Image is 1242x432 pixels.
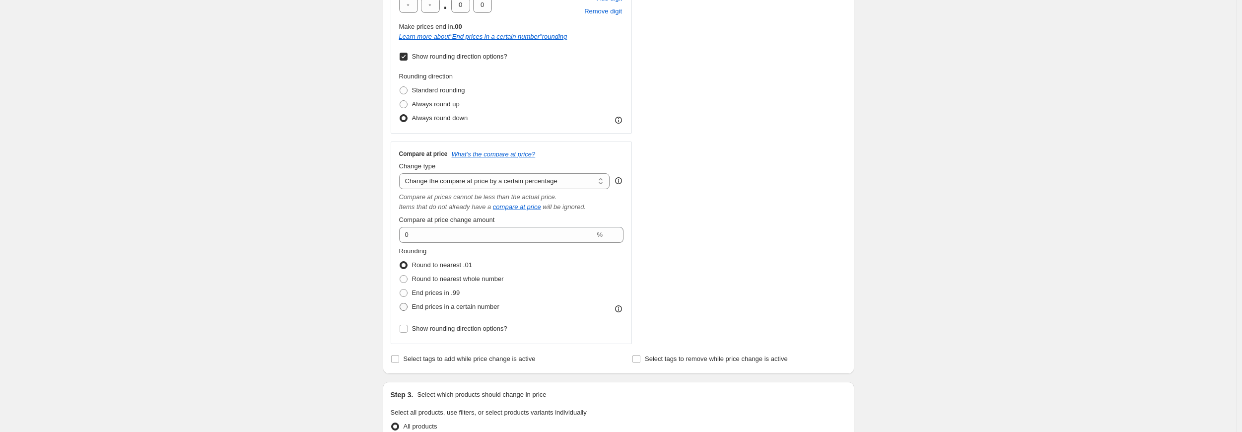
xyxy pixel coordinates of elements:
[399,150,448,158] h3: Compare at price
[399,33,567,40] i: Learn more about " End prices in a certain number " rounding
[391,409,587,416] span: Select all products, use filters, or select products variants individually
[399,72,453,80] span: Rounding direction
[412,53,507,60] span: Show rounding direction options?
[412,86,465,94] span: Standard rounding
[597,231,603,238] span: %
[453,23,462,30] b: .00
[412,114,468,122] span: Always round down
[399,33,567,40] a: Learn more about"End prices in a certain number"rounding
[417,390,546,400] p: Select which products should change in price
[399,193,557,201] i: Compare at prices cannot be less than the actual price.
[399,203,491,211] i: Items that do not already have a
[452,150,536,158] button: What's the compare at price?
[412,100,460,108] span: Always round up
[399,23,462,30] span: Make prices end in
[543,203,586,211] i: will be ignored.
[399,216,495,223] span: Compare at price change amount
[404,355,536,362] span: Select tags to add while price change is active
[399,227,595,243] input: -15
[412,303,499,310] span: End prices in a certain number
[412,261,472,269] span: Round to nearest .01
[493,203,541,211] button: compare at price
[584,6,622,16] span: Remove digit
[583,5,623,18] button: Remove placeholder
[391,390,414,400] h2: Step 3.
[412,275,504,283] span: Round to nearest whole number
[412,289,460,296] span: End prices in .99
[399,247,427,255] span: Rounding
[412,325,507,332] span: Show rounding direction options?
[399,162,436,170] span: Change type
[404,423,437,430] span: All products
[614,176,623,186] div: help
[645,355,788,362] span: Select tags to remove while price change is active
